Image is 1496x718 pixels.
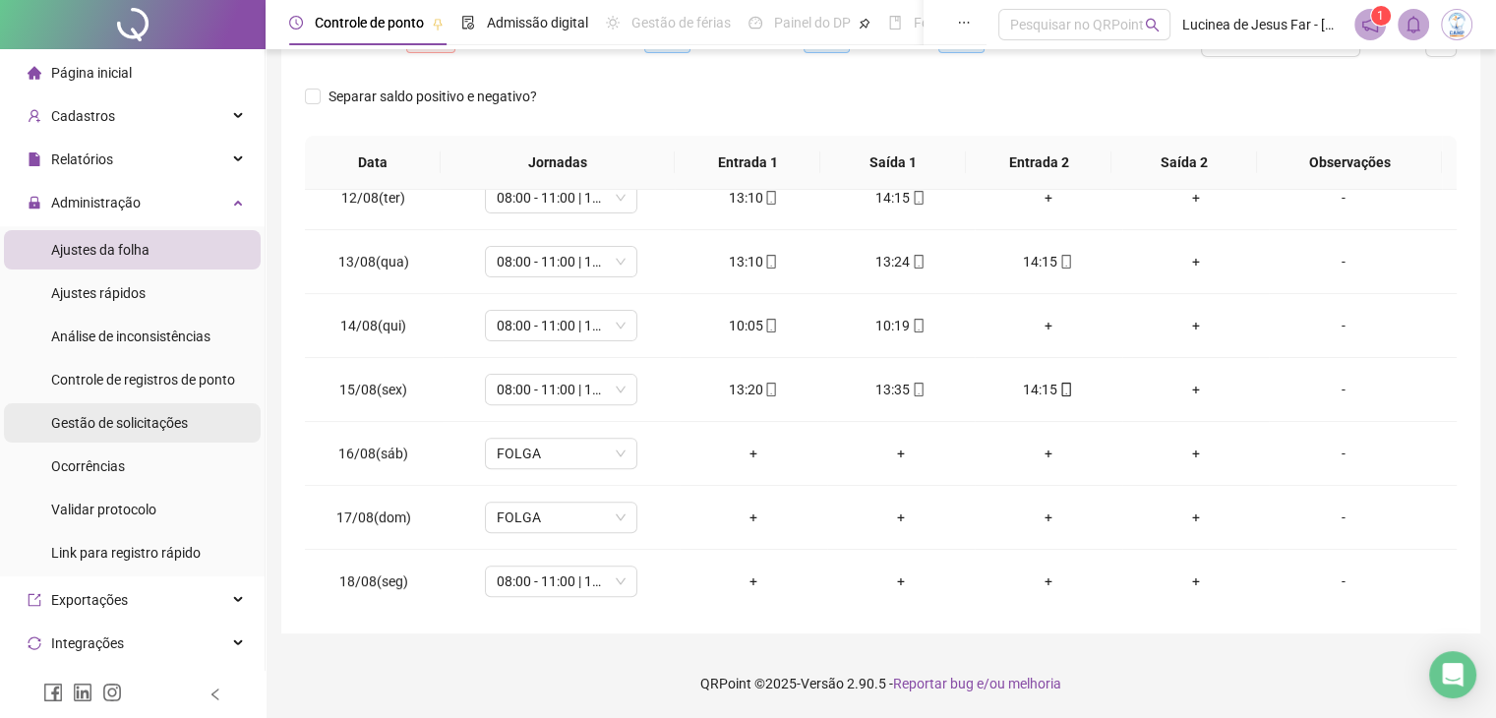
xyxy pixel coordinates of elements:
[51,65,132,81] span: Página inicial
[341,190,405,206] span: 12/08(ter)
[910,319,926,332] span: mobile
[51,415,188,431] span: Gestão de solicitações
[1138,315,1254,336] div: +
[695,507,811,528] div: +
[51,108,115,124] span: Cadastros
[28,152,41,166] span: file
[1285,507,1401,528] div: -
[338,446,408,461] span: 16/08(sáb)
[910,191,926,205] span: mobile
[695,570,811,592] div: +
[51,151,113,167] span: Relatórios
[893,676,1061,691] span: Reportar bug e/ou melhoria
[1285,315,1401,336] div: -
[1138,187,1254,209] div: +
[762,383,778,396] span: mobile
[1138,443,1254,464] div: +
[1111,136,1257,190] th: Saída 2
[1057,255,1073,269] span: mobile
[1285,379,1401,400] div: -
[102,683,122,702] span: instagram
[305,136,441,190] th: Data
[51,458,125,474] span: Ocorrências
[966,136,1111,190] th: Entrada 2
[51,329,210,344] span: Análise de inconsistências
[51,502,156,517] span: Validar protocolo
[51,635,124,651] span: Integrações
[631,15,731,30] span: Gestão de férias
[43,683,63,702] span: facebook
[843,251,959,272] div: 13:24
[1145,18,1160,32] span: search
[762,255,778,269] span: mobile
[28,66,41,80] span: home
[487,15,588,30] span: Admissão digital
[1361,16,1379,33] span: notification
[990,570,1107,592] div: +
[1138,507,1254,528] div: +
[340,318,406,333] span: 14/08(qui)
[497,439,626,468] span: FOLGA
[910,255,926,269] span: mobile
[497,183,626,212] span: 08:00 - 11:00 | 11:15 - 14:15
[1273,151,1426,173] span: Observações
[990,187,1107,209] div: +
[51,372,235,388] span: Controle de registros de ponto
[497,311,626,340] span: 08:00 - 11:00 | 11:15 - 14:15
[990,315,1107,336] div: +
[497,375,626,404] span: 08:00 - 11:00 | 11:15 - 14:15
[1285,570,1401,592] div: -
[762,319,778,332] span: mobile
[28,636,41,650] span: sync
[51,242,150,258] span: Ajustes da folha
[1182,14,1343,35] span: Lucinea de Jesus Far - [GEOGRAPHIC_DATA]
[801,676,844,691] span: Versão
[957,16,971,30] span: ellipsis
[820,136,966,190] th: Saída 1
[675,136,820,190] th: Entrada 1
[209,688,222,701] span: left
[990,443,1107,464] div: +
[990,507,1107,528] div: +
[497,503,626,532] span: FOLGA
[990,251,1107,272] div: 14:15
[461,16,475,30] span: file-done
[321,86,545,107] span: Separar saldo positivo e negativo?
[695,379,811,400] div: 13:20
[1377,9,1384,23] span: 1
[266,649,1496,718] footer: QRPoint © 2025 - 2.90.5 -
[497,567,626,596] span: 08:00 - 11:00 | 11:15 - 14:15
[695,315,811,336] div: 10:05
[843,187,959,209] div: 14:15
[748,16,762,30] span: dashboard
[497,247,626,276] span: 08:00 - 11:00 | 11:15 - 14:15
[859,18,870,30] span: pushpin
[774,15,851,30] span: Painel do DP
[51,592,128,608] span: Exportações
[910,383,926,396] span: mobile
[1405,16,1422,33] span: bell
[1257,136,1442,190] th: Observações
[51,195,141,210] span: Administração
[1442,10,1471,39] img: 83834
[51,285,146,301] span: Ajustes rápidos
[51,545,201,561] span: Link para registro rápido
[28,593,41,607] span: export
[888,16,902,30] span: book
[28,109,41,123] span: user-add
[1138,570,1254,592] div: +
[1429,651,1476,698] div: Open Intercom Messenger
[762,191,778,205] span: mobile
[843,443,959,464] div: +
[695,443,811,464] div: +
[1285,443,1401,464] div: -
[336,509,411,525] span: 17/08(dom)
[695,251,811,272] div: 13:10
[843,570,959,592] div: +
[914,15,1040,30] span: Folha de pagamento
[843,379,959,400] div: 13:35
[289,16,303,30] span: clock-circle
[1285,251,1401,272] div: -
[1138,251,1254,272] div: +
[339,382,407,397] span: 15/08(sex)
